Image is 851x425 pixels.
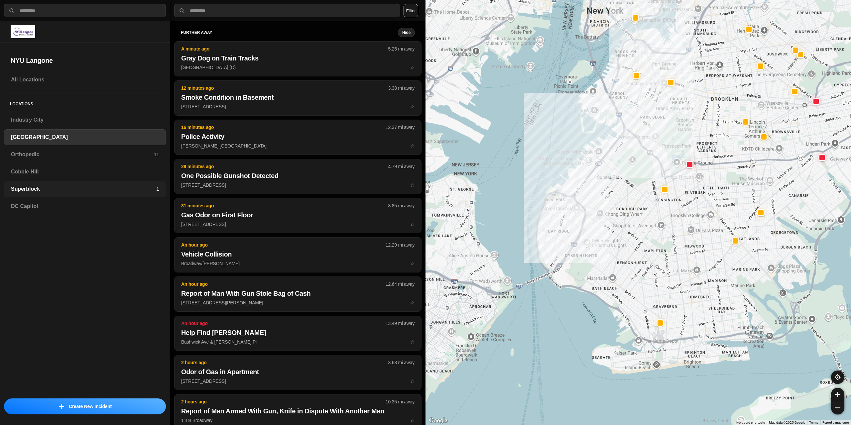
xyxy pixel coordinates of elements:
button: Hide [398,28,415,37]
button: zoom-out [831,401,844,414]
h2: Gas Odor on First Floor [181,210,415,220]
p: 12.37 mi away [386,124,415,131]
button: A minute ago5.25 mi awayGray Dog on Train Tracks[GEOGRAPHIC_DATA] (C)star [174,41,422,76]
a: An hour ago12.29 mi awayVehicle CollisionBroadway/[PERSON_NAME]star [174,261,422,266]
p: [STREET_ADDRESS] [181,378,415,384]
img: logo [11,25,35,38]
span: star [410,222,415,227]
button: An hour ago13.49 mi awayHelp Find [PERSON_NAME]Bushwick Ave & [PERSON_NAME] Plstar [174,316,422,351]
h3: Industry City [11,116,159,124]
a: 12 minutes ago3.38 mi awaySmoke Condition in Basement[STREET_ADDRESS]star [174,104,422,109]
img: zoom-in [835,392,840,397]
h3: [GEOGRAPHIC_DATA] [11,133,159,141]
span: star [410,418,415,423]
h2: Gray Dog on Train Tracks [181,53,415,63]
a: Cobble Hill [4,164,166,180]
a: Orthopedic11 [4,147,166,162]
img: icon [59,404,64,409]
p: 8.85 mi away [388,202,415,209]
p: 2 hours ago [181,398,386,405]
p: 1 [156,186,159,192]
img: Google [427,416,449,425]
button: 2 hours ago3.68 mi awayOdor of Gas in Apartment[STREET_ADDRESS]star [174,355,422,390]
p: An hour ago [181,281,386,287]
p: [STREET_ADDRESS][PERSON_NAME] [181,299,415,306]
p: 11 [154,151,159,158]
p: 12.64 mi away [386,281,415,287]
span: Map data ©2025 Google [769,421,805,424]
h2: Police Activity [181,132,415,141]
button: 16 minutes ago12.37 mi awayPolice Activity[PERSON_NAME] [GEOGRAPHIC_DATA]star [174,120,422,155]
button: 31 minutes ago8.85 mi awayGas Odor on First Floor[STREET_ADDRESS]star [174,198,422,233]
h2: Report of Man With Gun Stole Bag of Cash [181,289,415,298]
p: 12.29 mi away [386,242,415,248]
button: 29 minutes ago4.79 mi awayOne Possible Gunshot Detected[STREET_ADDRESS]star [174,159,422,194]
span: star [410,182,415,188]
span: star [410,143,415,149]
a: Superblock1 [4,181,166,197]
a: [GEOGRAPHIC_DATA] [4,129,166,145]
a: Report a map error [822,421,849,424]
a: All Locations [4,72,166,88]
h2: Help Find [PERSON_NAME] [181,328,415,337]
span: star [410,300,415,305]
a: Open this area in Google Maps (opens a new window) [427,416,449,425]
p: 12 minutes ago [181,85,388,91]
img: search [8,7,15,14]
span: star [410,104,415,109]
span: star [410,378,415,384]
h2: Smoke Condition in Basement [181,93,415,102]
p: 5.25 mi away [388,46,415,52]
p: 1184 Broadway [181,417,415,424]
p: Bushwick Ave & [PERSON_NAME] Pl [181,339,415,345]
h3: Superblock [11,185,156,193]
p: [GEOGRAPHIC_DATA] (C) [181,64,415,71]
p: A minute ago [181,46,388,52]
h5: Locations [4,93,166,112]
p: 3.38 mi away [388,85,415,91]
button: An hour ago12.29 mi awayVehicle CollisionBroadway/[PERSON_NAME]star [174,237,422,272]
button: zoom-in [831,388,844,401]
button: Filter [404,4,418,17]
a: DC Capitol [4,198,166,214]
h2: NYU Langone [11,56,159,65]
p: 13.49 mi away [386,320,415,327]
h2: One Possible Gunshot Detected [181,171,415,180]
a: 31 minutes ago8.85 mi awayGas Odor on First Floor[STREET_ADDRESS]star [174,221,422,227]
p: Broadway/[PERSON_NAME] [181,260,415,267]
a: 2 hours ago10.35 mi awayReport of Man Armed With Gun, Knife in Dispute With Another Man1184 Broad... [174,417,422,423]
a: 2 hours ago3.68 mi awayOdor of Gas in Apartment[STREET_ADDRESS]star [174,378,422,384]
p: Create New Incident [69,403,112,410]
p: An hour ago [181,320,386,327]
h3: Orthopedic [11,151,154,159]
p: 16 minutes ago [181,124,386,131]
button: Keyboard shortcuts [736,420,765,425]
a: 16 minutes ago12.37 mi awayPolice Activity[PERSON_NAME] [GEOGRAPHIC_DATA]star [174,143,422,149]
p: [STREET_ADDRESS] [181,182,415,188]
h2: Report of Man Armed With Gun, Knife in Dispute With Another Man [181,406,415,416]
p: 31 minutes ago [181,202,388,209]
h2: Odor of Gas in Apartment [181,367,415,376]
a: A minute ago5.25 mi awayGray Dog on Train Tracks[GEOGRAPHIC_DATA] (C)star [174,64,422,70]
span: star [410,339,415,345]
a: Terms (opens in new tab) [809,421,818,424]
button: An hour ago12.64 mi awayReport of Man With Gun Stole Bag of Cash[STREET_ADDRESS][PERSON_NAME]star [174,276,422,312]
a: An hour ago12.64 mi awayReport of Man With Gun Stole Bag of Cash[STREET_ADDRESS][PERSON_NAME]star [174,300,422,305]
p: 3.68 mi away [388,359,415,366]
h3: DC Capitol [11,202,159,210]
button: 12 minutes ago3.38 mi awaySmoke Condition in Basement[STREET_ADDRESS]star [174,80,422,116]
img: zoom-out [835,405,840,410]
h3: All Locations [11,76,159,84]
span: star [410,65,415,70]
h5: further away [181,30,398,35]
span: star [410,261,415,266]
p: 10.35 mi away [386,398,415,405]
p: [PERSON_NAME] [GEOGRAPHIC_DATA] [181,143,415,149]
p: An hour ago [181,242,386,248]
a: An hour ago13.49 mi awayHelp Find [PERSON_NAME]Bushwick Ave & [PERSON_NAME] Plstar [174,339,422,345]
small: Hide [402,30,411,35]
img: search [179,7,185,14]
h2: Vehicle Collision [181,250,415,259]
p: 4.79 mi away [388,163,415,170]
img: recenter [835,374,841,380]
